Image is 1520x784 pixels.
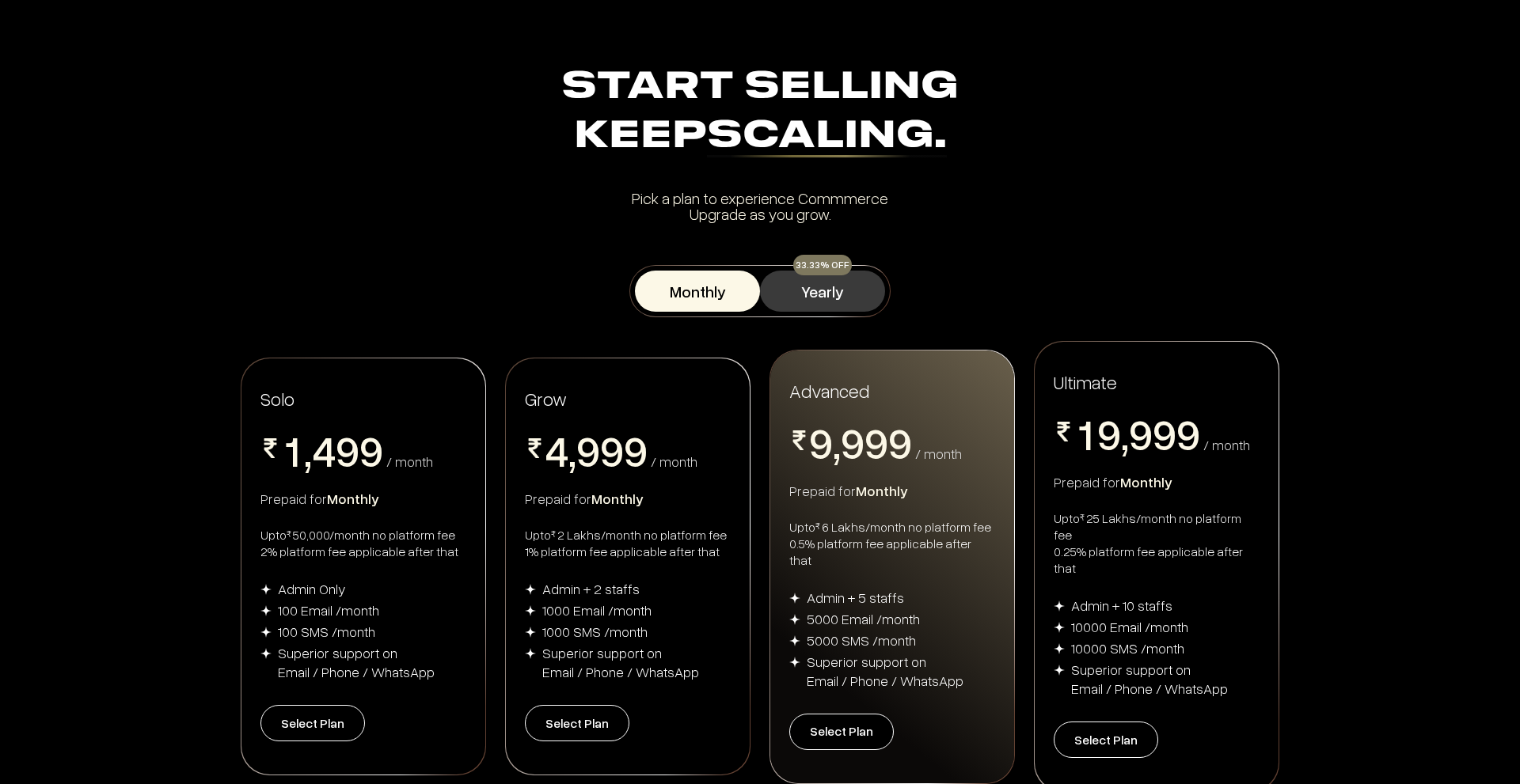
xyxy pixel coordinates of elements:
span: 4 [312,429,336,472]
div: 33.33% OFF [793,255,852,275]
img: img [260,584,272,595]
div: Admin + 10 staffs [1071,596,1172,615]
span: 9 [864,421,888,464]
span: 9 [359,429,383,472]
span: 9 [1097,412,1121,455]
img: img [1054,622,1065,633]
span: 1 [280,429,304,472]
div: 10000 SMS /month [1071,638,1184,657]
div: Scaling. [707,118,947,157]
div: Superior support on Email / Phone / WhatsApp [807,652,963,690]
span: , [304,429,312,476]
img: img [525,605,536,616]
span: , [568,429,576,476]
div: / month [386,454,433,468]
span: Solo [260,387,294,410]
div: Start Selling [247,63,1273,161]
span: 4 [545,429,568,472]
div: Prepaid for [1054,472,1260,491]
span: 9 [576,429,600,472]
div: Superior support on Email / Phone / WhatsApp [1071,660,1228,698]
img: img [1054,643,1065,654]
div: 1000 Email /month [542,600,652,619]
sup: ₹ [551,528,556,540]
div: Superior support on Email / Phone / WhatsApp [278,643,435,681]
span: Ultimate [1054,369,1117,394]
span: , [833,421,841,468]
span: 5 [545,472,568,514]
div: Admin + 5 staffs [807,588,904,607]
span: 9 [809,421,833,464]
span: Monthly [591,490,644,507]
img: img [525,584,536,595]
span: Grow [525,387,567,410]
span: 9 [600,429,624,472]
div: Prepaid for [525,489,731,508]
button: Select Plan [789,714,894,750]
div: 5000 SMS /month [807,631,916,650]
span: 9 [336,429,359,472]
img: img [525,627,536,638]
img: img [260,627,272,638]
img: img [260,605,272,616]
img: img [789,657,800,668]
img: img [789,635,800,646]
img: img [260,648,272,659]
div: / month [915,446,962,460]
span: 9 [841,421,864,464]
span: 9 [1176,412,1200,455]
div: Prepaid for [789,481,995,500]
div: 100 SMS /month [278,622,375,641]
div: / month [651,454,697,468]
div: 100 Email /month [278,600,379,619]
div: Keep [247,112,1273,161]
img: pricing-rupee [260,438,280,458]
img: img [525,648,536,659]
div: 10000 Email /month [1071,617,1188,636]
div: Admin + 2 staffs [542,579,640,598]
span: 9 [1129,412,1153,455]
sup: ₹ [287,528,291,540]
img: img [789,614,800,625]
span: 1 [1073,412,1097,455]
div: 1000 SMS /month [542,622,648,641]
div: Superior support on Email / Phone / WhatsApp [542,643,699,681]
img: img [1054,600,1065,612]
div: / month [1203,437,1250,452]
button: Yearly [760,271,885,312]
div: Upto 6 Lakhs/month no platform fee 0.5% platform fee applicable after that [789,519,995,569]
button: Select Plan [525,705,629,741]
sup: ₹ [815,520,820,532]
div: Upto 25 Lakhs/month no platform fee 0.25% platform fee applicable after that [1054,510,1260,577]
img: img [1054,665,1065,676]
div: Upto 2 Lakhs/month no platform fee 1% platform fee applicable after that [525,527,731,560]
div: Upto 50,000/month no platform fee 2% platform fee applicable after that [260,527,466,560]
span: Monthly [856,482,908,499]
span: 9 [624,429,648,472]
div: Admin Only [278,579,346,598]
span: 9 [888,421,912,464]
span: 2 [1073,455,1097,498]
img: img [789,593,800,604]
div: Prepaid for [260,489,466,508]
span: 5 [312,472,336,514]
img: pricing-rupee [789,430,809,450]
button: Select Plan [1054,722,1158,758]
span: 2 [280,472,304,514]
sup: ₹ [1080,511,1085,523]
img: pricing-rupee [525,438,545,458]
span: Advanced [789,378,869,403]
button: Monthly [635,271,760,312]
div: 5000 Email /month [807,609,920,628]
span: Monthly [327,490,379,507]
img: pricing-rupee [1054,422,1073,441]
div: Pick a plan to experience Commmerce Upgrade as you grow. [247,190,1273,222]
button: Select Plan [260,705,365,741]
span: Monthly [1120,473,1172,490]
span: , [1121,412,1129,460]
span: 9 [1153,412,1176,455]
